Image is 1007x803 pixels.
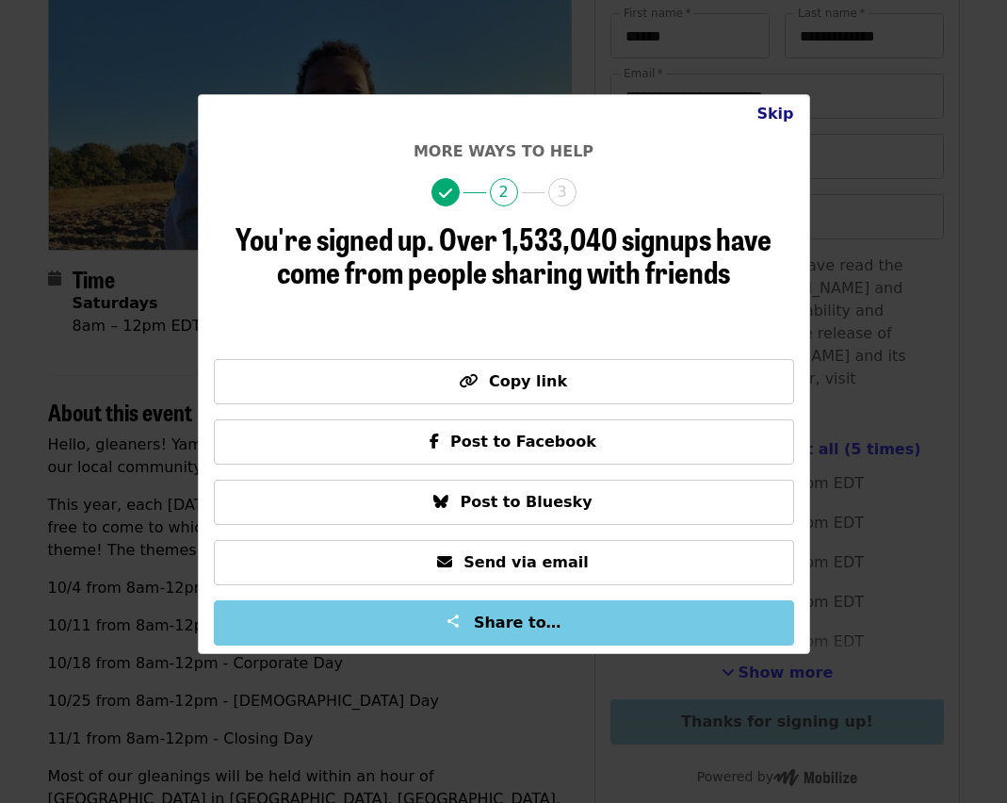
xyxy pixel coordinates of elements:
span: Send via email [463,553,588,571]
i: link icon [459,372,478,390]
i: envelope icon [437,553,452,571]
span: Post to Facebook [450,433,596,451]
img: Share [446,614,461,629]
button: Post to Bluesky [214,480,794,525]
i: bluesky icon [433,493,448,511]
span: You're signed up. [236,216,434,260]
button: Post to Facebook [214,419,794,465]
span: Share to… [474,614,561,631]
button: Send via email [214,540,794,585]
span: Copy link [489,372,567,390]
span: 2 [490,178,518,206]
span: Post to Bluesky [460,493,592,511]
span: More ways to help [414,142,593,160]
button: Share to… [214,600,794,646]
button: Close [741,95,808,133]
i: check icon [439,185,452,203]
span: Over 1,533,040 signups have come from people sharing with friends [277,216,771,293]
i: facebook-f icon [430,433,439,451]
button: Copy link [214,359,794,404]
span: 3 [548,178,577,206]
